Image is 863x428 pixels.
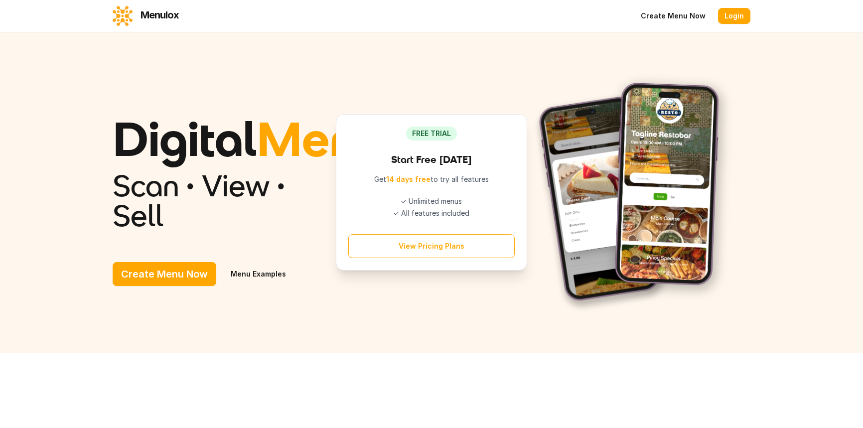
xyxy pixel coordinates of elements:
[533,72,734,313] img: banner image
[113,170,314,230] h2: Scan • View • Sell
[386,175,431,183] span: 14 days free
[257,108,383,169] span: Menu
[113,115,314,162] h1: Digital
[348,208,515,218] li: ✓ All features included
[348,234,515,258] button: View Pricing Plans
[348,196,515,206] li: ✓ Unlimited menus
[634,8,712,24] a: Create Menu Now
[348,152,515,166] h3: Start Free [DATE]
[113,6,133,26] img: logo
[406,127,457,141] div: FREE TRIAL
[348,174,515,184] p: Get to try all features
[222,262,294,286] a: Menu Examples
[113,262,216,286] button: Create Menu Now
[113,6,179,26] a: Menulox
[718,8,750,24] a: Login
